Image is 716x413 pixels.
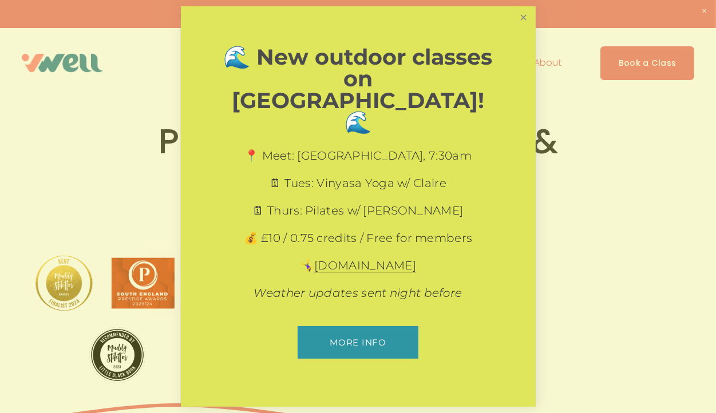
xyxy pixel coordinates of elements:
p: 📍 Meet: [GEOGRAPHIC_DATA], 7:30am [221,148,496,164]
h1: 🌊 New outdoor classes on [GEOGRAPHIC_DATA]! 🌊 [221,46,496,133]
a: More info [298,326,418,359]
p: 🤸‍♀️ [221,257,496,273]
p: 🗓 Thurs: Pilates w/ [PERSON_NAME] [221,202,496,219]
a: [DOMAIN_NAME] [314,259,416,273]
em: Weather updates sent night before [254,286,462,300]
a: Close [513,8,533,28]
p: 🗓 Tues: Vinyasa Yoga w/ Claire [221,175,496,191]
p: 💰 £10 / 0.75 credits / Free for members [221,230,496,246]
